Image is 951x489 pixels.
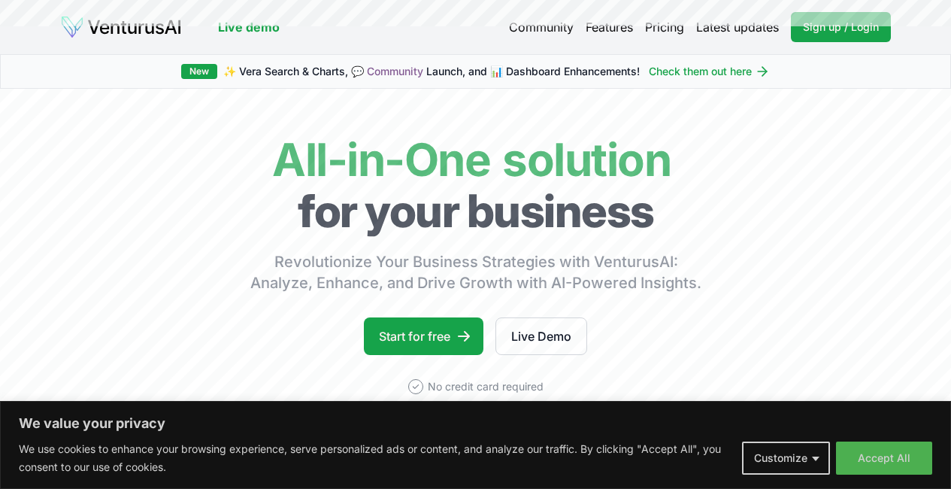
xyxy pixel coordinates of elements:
[696,18,779,36] a: Latest updates
[557,400,593,436] img: Avatar 4
[19,415,932,433] p: We value your privacy
[803,20,879,35] span: Sign up / Login
[364,317,483,355] a: Start for free
[60,15,182,39] img: logo
[533,400,569,436] img: Avatar 3
[181,64,217,79] div: New
[791,12,891,42] a: Sign up / Login
[495,317,587,355] a: Live Demo
[509,400,545,436] img: Avatar 2
[509,18,574,36] a: Community
[586,18,633,36] a: Features
[645,18,684,36] a: Pricing
[19,440,731,476] p: We use cookies to enhance your browsing experience, serve personalized ads or content, and analyz...
[218,18,280,36] a: Live demo
[223,64,640,79] span: ✨ Vera Search & Charts, 💬 Launch, and 📊 Dashboard Enhancements!
[742,442,830,475] button: Customize
[649,64,770,79] a: Check them out here
[367,65,423,77] a: Community
[485,400,521,436] img: Avatar 1
[836,442,932,475] button: Accept All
